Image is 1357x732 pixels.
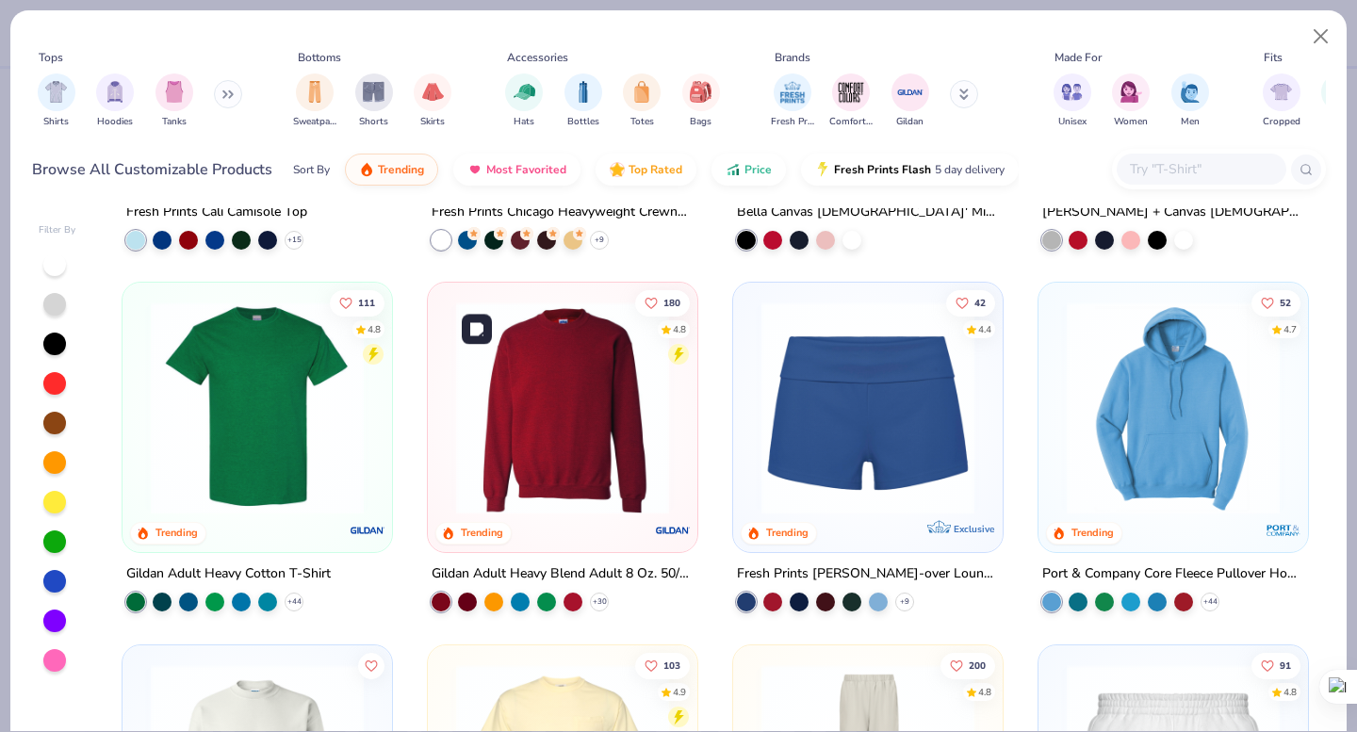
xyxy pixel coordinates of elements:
div: Bella Canvas [DEMOGRAPHIC_DATA]' Micro Ribbed Scoop Tank [737,200,999,223]
img: flash.gif [815,162,830,177]
div: Made For [1055,49,1102,66]
div: filter for Fresh Prints [771,73,814,129]
img: Gildan Image [896,78,924,106]
span: Most Favorited [486,162,566,177]
span: 91 [1280,660,1291,670]
button: Like [1251,290,1300,317]
span: Bags [690,115,711,129]
span: + 9 [595,234,604,245]
div: filter for Tanks [155,73,193,129]
img: Sweatpants Image [304,81,325,103]
span: Skirts [420,115,445,129]
span: Cropped [1263,115,1300,129]
div: filter for Hats [505,73,543,129]
img: db319196-8705-402d-8b46-62aaa07ed94f [141,301,373,514]
img: most_fav.gif [467,162,482,177]
div: filter for Unisex [1054,73,1091,129]
img: Men Image [1180,81,1201,103]
span: + 44 [1202,596,1217,608]
span: 180 [663,299,680,308]
span: Price [744,162,772,177]
span: Hats [514,115,534,129]
img: Bags Image [690,81,711,103]
div: filter for Hoodies [96,73,134,129]
div: filter for Cropped [1263,73,1300,129]
span: Unisex [1058,115,1087,129]
div: Filter By [39,223,76,237]
div: filter for Shorts [355,73,393,129]
span: Fresh Prints Flash [834,162,931,177]
button: Like [359,652,385,678]
span: Hoodies [97,115,133,129]
span: Bottles [567,115,599,129]
button: Close [1303,19,1339,55]
img: 4c43767e-b43d-41ae-ac30-96e6ebada8dd [678,301,910,514]
div: filter for Gildan [891,73,929,129]
div: filter for Shirts [38,73,75,129]
span: Women [1114,115,1148,129]
div: Fresh Prints Cali Camisole Top [126,200,307,223]
div: filter for Sweatpants [293,73,336,129]
img: Fresh Prints Image [778,78,807,106]
div: Port & Company Core Fleece Pullover Hooded Sweatshirt [1042,562,1304,586]
span: Comfort Colors [829,115,873,129]
span: + 15 [287,234,302,245]
span: 103 [663,660,680,670]
div: filter for Women [1112,73,1150,129]
div: filter for Totes [623,73,661,129]
div: Fresh Prints [PERSON_NAME]-over Lounge Shorts [737,562,999,586]
div: Sort By [293,161,330,178]
button: filter button [155,73,193,129]
img: Hats Image [514,81,535,103]
button: Top Rated [596,154,696,186]
img: c7b025ed-4e20-46ac-9c52-55bc1f9f47df [447,301,678,514]
div: 4.8 [368,323,382,337]
img: Women Image [1120,81,1142,103]
button: filter button [682,73,720,129]
img: Totes Image [631,81,652,103]
button: Like [635,290,690,317]
div: Fresh Prints Chicago Heavyweight Crewneck [432,200,694,223]
span: + 9 [900,596,909,608]
span: Men [1181,115,1200,129]
span: Top Rated [629,162,682,177]
button: Like [1251,652,1300,678]
img: Skirts Image [422,81,444,103]
div: Gildan Adult Heavy Blend Adult 8 Oz. 50/50 Fleece Crew [432,562,694,586]
div: 4.4 [978,323,991,337]
span: Gildan [896,115,924,129]
button: filter button [414,73,451,129]
span: Fresh Prints [771,115,814,129]
button: Like [635,652,690,678]
img: Gildan logo [654,512,692,549]
span: + 30 [593,596,607,608]
span: Trending [378,162,424,177]
img: Hoodies Image [105,81,125,103]
span: 111 [359,299,376,308]
div: filter for Bags [682,73,720,129]
button: filter button [564,73,602,129]
button: Fresh Prints Flash5 day delivery [801,154,1019,186]
div: Browse All Customizable Products [32,158,272,181]
button: Price [711,154,786,186]
span: 200 [969,660,986,670]
img: 2b7564bd-f87b-4f7f-9c6b-7cf9a6c4e730 [983,301,1215,514]
button: filter button [1112,73,1150,129]
img: trending.gif [359,162,374,177]
div: 4.8 [978,685,991,699]
div: filter for Men [1171,73,1209,129]
span: Tanks [162,115,187,129]
span: 5 day delivery [935,159,1005,181]
button: Like [940,652,995,678]
img: Bottles Image [573,81,594,103]
button: filter button [1263,73,1300,129]
div: 4.7 [1283,323,1297,337]
span: Exclusive [954,523,994,535]
span: Totes [630,115,654,129]
button: filter button [96,73,134,129]
span: Sweatpants [293,115,336,129]
button: Most Favorited [453,154,580,186]
button: filter button [293,73,336,129]
img: d60be0fe-5443-43a1-ac7f-73f8b6aa2e6e [752,301,984,514]
button: filter button [38,73,75,129]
